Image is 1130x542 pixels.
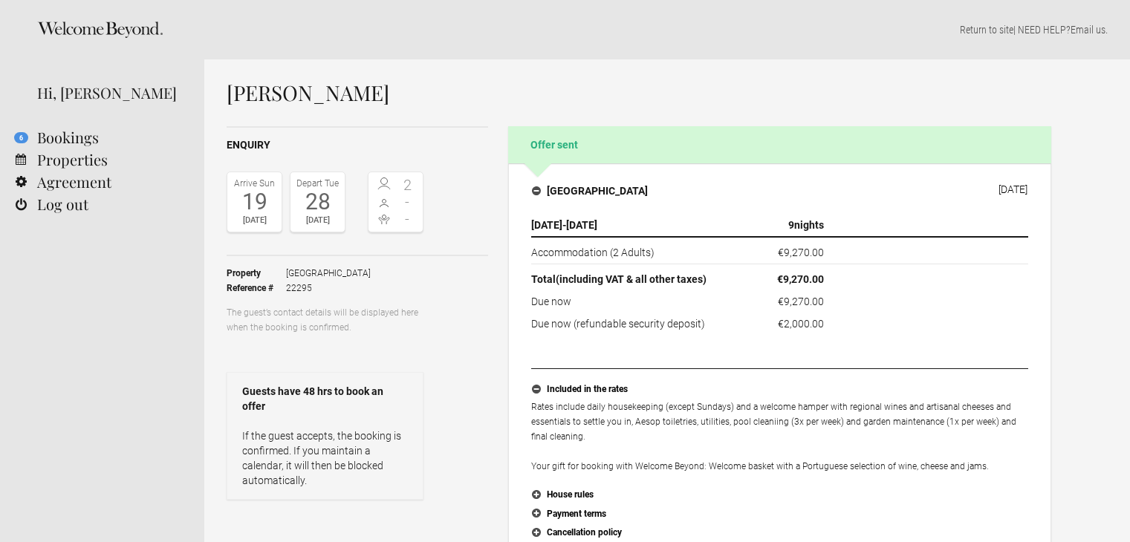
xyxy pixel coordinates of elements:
span: [GEOGRAPHIC_DATA] [286,266,371,281]
flynt-currency: €9,270.00 [778,296,824,307]
td: Due now (refundable security deposit) [531,313,730,331]
div: Arrive Sun [231,176,278,191]
span: [DATE] [566,219,597,231]
flynt-currency: €9,270.00 [778,246,824,258]
div: [DATE] [294,213,341,228]
div: Hi, [PERSON_NAME] [37,82,182,104]
div: [DATE] [231,213,278,228]
th: nights [730,214,830,237]
p: Rates include daily housekeeping (except Sundays) and a welcome hamper with regional wines and ar... [531,399,1028,474]
div: 19 [231,191,278,213]
th: - [531,214,730,237]
flynt-notification-badge: 6 [14,132,28,143]
div: 28 [294,191,341,213]
th: Total [531,264,730,291]
button: Included in the rates [531,380,1028,399]
button: [GEOGRAPHIC_DATA] [DATE] [520,175,1039,206]
span: 22295 [286,281,371,296]
flynt-currency: €2,000.00 [778,318,824,330]
h2: Offer sent [508,126,1051,163]
span: - [396,212,420,226]
td: Due now [531,290,730,313]
strong: Guests have 48 hrs to book an offer [242,384,408,414]
button: Payment terms [531,505,1028,524]
a: Email us [1071,24,1105,36]
span: (including VAT & all other taxes) [556,273,707,285]
h1: [PERSON_NAME] [227,82,1051,104]
a: Return to site [960,24,1013,36]
p: | NEED HELP? . [227,22,1108,37]
span: [DATE] [531,219,562,231]
div: [DATE] [999,183,1027,195]
span: 9 [788,219,794,231]
strong: Reference # [227,281,286,296]
div: Depart Tue [294,176,341,191]
span: - [396,195,420,209]
td: Accommodation (2 Adults) [531,237,730,264]
strong: Property [227,266,286,281]
h4: [GEOGRAPHIC_DATA] [532,183,648,198]
p: The guest’s contact details will be displayed here when the booking is confirmed. [227,305,423,335]
button: House rules [531,486,1028,505]
span: 2 [396,177,420,192]
flynt-currency: €9,270.00 [777,273,824,285]
p: If the guest accepts, the booking is confirmed. If you maintain a calendar, it will then be block... [242,428,408,488]
h2: Enquiry [227,137,488,153]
